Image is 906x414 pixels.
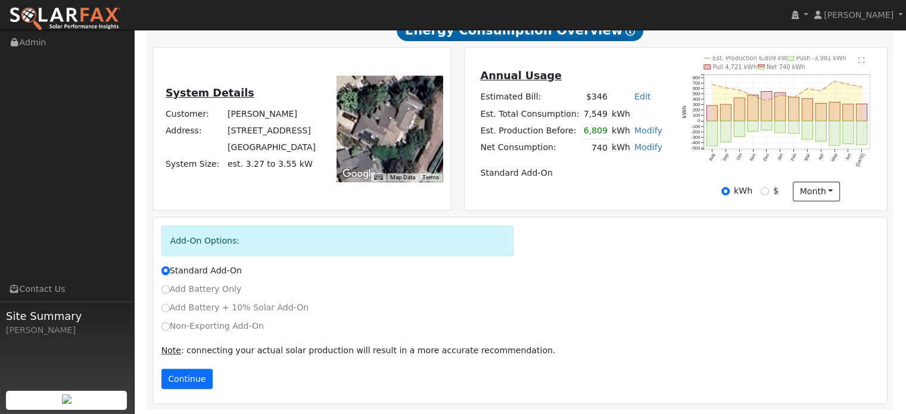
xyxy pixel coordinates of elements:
button: Keyboard shortcuts [374,173,382,182]
input: Add Battery Only [161,285,170,294]
text:  [858,57,865,64]
text: -100 [692,124,700,129]
rect: onclick="" [734,121,745,136]
img: retrieve [62,394,71,404]
rect: onclick="" [789,121,799,133]
a: Modify [634,142,662,152]
circle: onclick="" [861,86,863,88]
text: Apr [817,152,825,161]
rect: onclick="" [761,91,772,121]
input: Non-Exporting Add-On [161,322,170,331]
td: Est. Total Consumption: [478,105,581,122]
rect: onclick="" [775,93,786,121]
label: Add Battery Only [161,283,242,295]
text: 100 [693,113,700,118]
td: Net Consumption: [478,139,581,157]
td: 740 [581,139,609,157]
circle: onclick="" [766,100,768,102]
td: [STREET_ADDRESS] [225,123,317,139]
rect: onclick="" [720,121,731,142]
rect: onclick="" [706,121,717,146]
img: Google [340,166,379,182]
circle: onclick="" [834,80,836,82]
text: May [830,152,839,163]
rect: onclick="" [829,102,840,121]
u: System Details [166,87,254,99]
rect: onclick="" [815,121,826,141]
label: Add Battery + 10% Solar Add-On [161,301,309,314]
text: Jan [776,152,784,161]
rect: onclick="" [857,121,867,145]
td: kWh [609,105,664,122]
button: Continue [161,369,213,389]
rect: onclick="" [748,95,758,121]
span: [PERSON_NAME] [824,10,893,20]
text: kWh [682,105,688,119]
button: month [793,182,840,202]
text: Sep [721,152,730,162]
rect: onclick="" [734,98,745,121]
rect: onclick="" [857,104,867,121]
td: Est. Production Before: [478,122,581,139]
text: Aug [708,152,716,162]
input: $ [761,187,769,195]
td: [GEOGRAPHIC_DATA] [225,139,317,156]
td: Standard Add-On [478,165,664,182]
circle: onclick="" [848,83,849,85]
button: Map Data [390,173,415,182]
circle: onclick="" [752,95,754,97]
img: SolarFax [9,7,121,32]
text: Mar [803,152,811,162]
div: Add-On Options: [161,226,514,256]
div: [PERSON_NAME] [6,324,127,337]
text: -400 [692,140,700,145]
i: Show Help [625,26,635,36]
text: [DATE] [855,152,865,167]
text: Oct [736,152,743,161]
input: kWh [721,187,730,195]
a: Open this area in Google Maps (opens a new window) [340,166,379,182]
text: -200 [692,129,700,135]
span: Site Summary [6,308,127,324]
u: Annual Usage [480,70,561,82]
circle: onclick="" [793,97,795,98]
text: Feb [790,152,798,161]
rect: onclick="" [815,103,826,121]
text: 300 [693,102,700,107]
td: System Size [225,156,317,173]
td: $346 [581,89,609,105]
label: kWh [734,185,752,197]
td: kWh [609,122,632,139]
td: [PERSON_NAME] [225,106,317,123]
text: 0 [698,118,700,123]
rect: onclick="" [789,97,799,121]
a: Terms (opens in new tab) [422,174,439,180]
a: Modify [634,126,662,135]
text: Nov [749,152,757,162]
rect: onclick="" [843,104,854,121]
text: Net 740 kWh [767,64,805,70]
input: Standard Add-On [161,266,170,275]
u: Note [161,345,181,355]
circle: onclick="" [711,83,713,85]
circle: onclick="" [807,88,808,89]
circle: onclick="" [725,87,727,89]
label: Non-Exporting Add-On [161,320,264,332]
rect: onclick="" [748,121,758,131]
rect: onclick="" [720,104,731,121]
text: 800 [693,75,700,80]
text: Est. Production 6,809 kWh [713,55,791,61]
label: $ [773,185,779,197]
text: 200 [693,107,700,113]
text: 600 [693,86,700,91]
rect: onclick="" [829,121,840,145]
span: est. 3.27 to 3.55 kW [228,159,313,169]
input: Add Battery + 10% Solar Add-On [161,304,170,312]
text: Jun [844,152,852,161]
rect: onclick="" [706,105,717,121]
span: : connecting your actual solar production will result in a more accurate recommendation. [161,345,556,355]
label: Standard Add-On [161,264,242,277]
text: Push -3,981 kWh [796,55,846,61]
circle: onclick="" [739,89,740,91]
rect: onclick="" [843,121,854,144]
